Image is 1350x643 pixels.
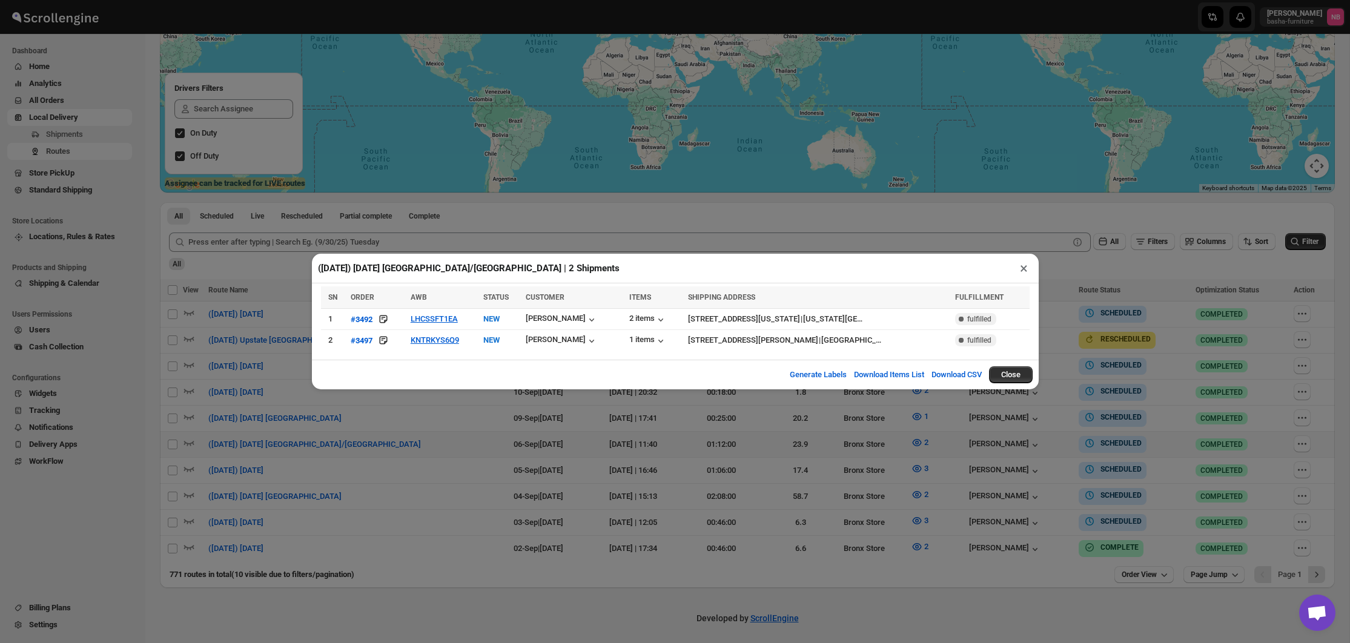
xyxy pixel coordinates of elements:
h2: ([DATE]) [DATE] [GEOGRAPHIC_DATA]/[GEOGRAPHIC_DATA] | 2 Shipments [318,262,620,274]
span: CUSTOMER [526,293,564,302]
button: × [1015,260,1033,277]
span: ITEMS [629,293,651,302]
button: #3497 [351,334,372,346]
td: 1 [321,309,347,330]
span: NEW [483,335,500,345]
span: SHIPPING ADDRESS [688,293,755,302]
button: [PERSON_NAME] [526,314,598,326]
a: Open chat [1299,595,1335,631]
span: NEW [483,314,500,323]
span: fulfilled [967,335,991,345]
div: [US_STATE][GEOGRAPHIC_DATA] [803,313,867,325]
button: 2 items [629,314,667,326]
span: ORDER [351,293,374,302]
button: Download CSV [924,363,989,387]
div: [STREET_ADDRESS][US_STATE] [688,313,800,325]
button: Close [989,366,1033,383]
span: AWB [411,293,427,302]
span: fulfilled [967,314,991,324]
button: Generate Labels [783,363,854,387]
td: 2 [321,330,347,351]
button: Download Items List [847,363,931,387]
span: STATUS [483,293,509,302]
button: KNTRKYS6Q9 [411,335,459,345]
span: SN [328,293,337,302]
button: #3492 [351,313,372,325]
div: #3492 [351,315,372,324]
span: FULFILLMENT [955,293,1004,302]
button: LHCSSFT1EA [411,314,458,323]
button: [PERSON_NAME] [526,335,598,347]
button: 1 items [629,335,667,347]
div: | [688,334,948,346]
div: | [688,313,948,325]
div: [STREET_ADDRESS][PERSON_NAME] [688,334,818,346]
div: #3497 [351,336,372,345]
div: [GEOGRAPHIC_DATA] [821,334,885,346]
